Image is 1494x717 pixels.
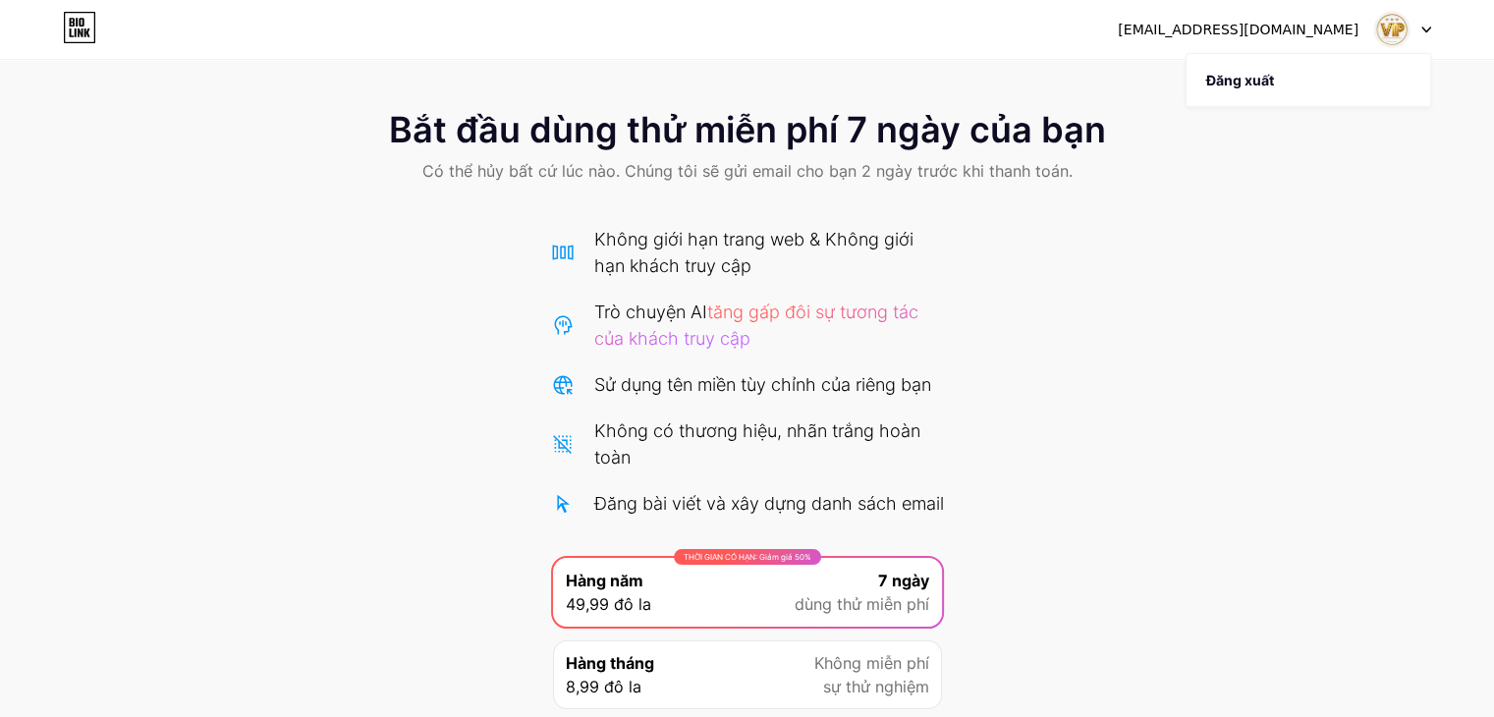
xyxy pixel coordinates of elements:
font: 49,99 đô la [566,594,651,614]
font: 7 ngày [878,571,929,590]
font: Không có thương hiệu, nhãn trắng hoàn toàn [594,420,920,468]
font: Hàng tháng [566,653,654,673]
font: Không miễn phí [814,653,929,673]
font: Đăng xuất [1206,72,1274,88]
font: sự thử nghiệm [823,677,929,696]
font: Trò chuyện AI [594,302,707,322]
font: dùng thử miễn phí [795,594,929,614]
font: Đăng bài viết và xây dựng danh sách email [594,493,944,514]
font: 8,99 đô la [566,677,641,696]
font: tăng gấp đôi sự tương tác của khách truy cập [594,302,918,349]
font: Có thể hủy bất cứ lúc nào. Chúng tôi sẽ gửi email cho bạn 2 ngày trước khi thanh toán. [422,161,1073,181]
font: [EMAIL_ADDRESS][DOMAIN_NAME] [1118,22,1358,37]
font: Hàng năm [566,571,643,590]
font: Không giới hạn trang web & Không giới hạn khách truy cập [594,229,913,276]
font: THỜI GIAN CÓ HẠN: Giảm giá 50% [684,552,811,562]
font: Bắt đầu dùng thử miễn phí 7 ngày của bạn [389,108,1106,151]
img: liên kết choine [1373,11,1411,48]
font: Sử dụng tên miền tùy chỉnh của riêng bạn [594,374,931,395]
